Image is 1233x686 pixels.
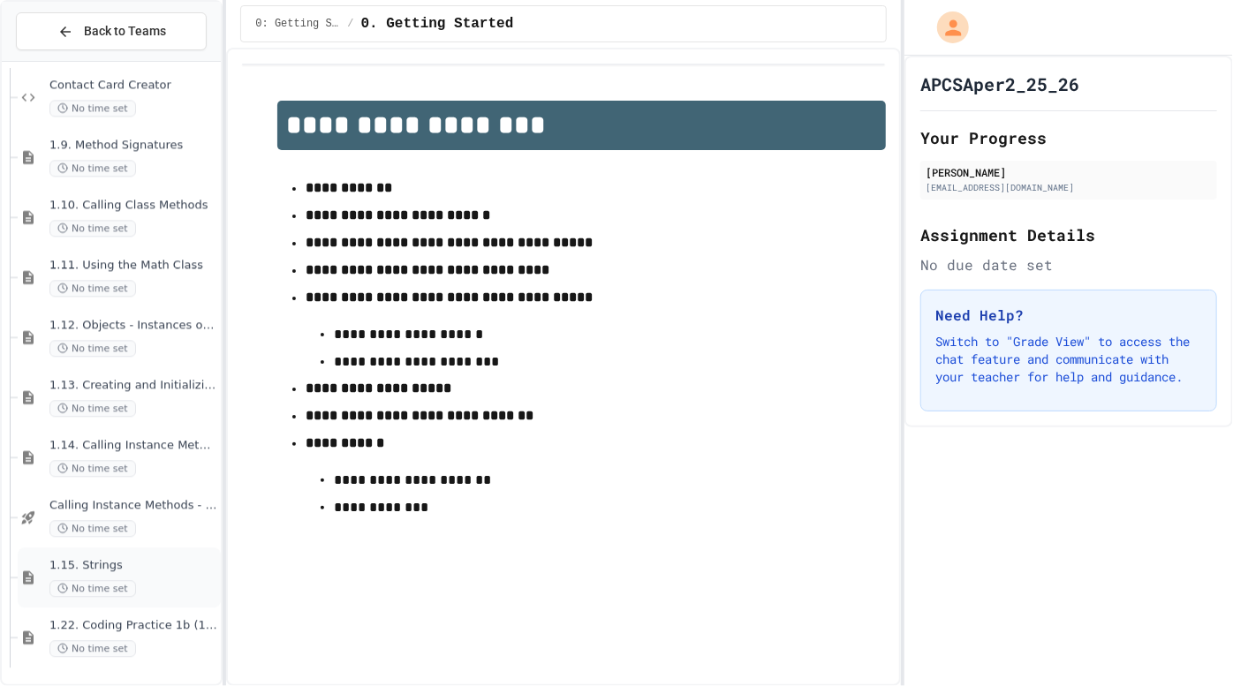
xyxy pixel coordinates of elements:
[926,181,1212,194] div: [EMAIL_ADDRESS][DOMAIN_NAME]
[49,378,217,393] span: 1.13. Creating and Initializing Objects: Constructors
[49,640,136,657] span: No time set
[49,138,217,153] span: 1.9. Method Signatures
[920,222,1217,247] h2: Assignment Details
[49,198,217,213] span: 1.10. Calling Class Methods
[926,164,1212,180] div: [PERSON_NAME]
[16,12,207,50] button: Back to Teams
[49,78,217,93] span: Contact Card Creator
[49,498,217,513] span: Calling Instance Methods - Topic 1.14
[49,258,217,273] span: 1.11. Using the Math Class
[49,280,136,297] span: No time set
[49,220,136,237] span: No time set
[84,22,166,41] span: Back to Teams
[935,305,1202,326] h3: Need Help?
[255,17,340,31] span: 0: Getting Started
[49,340,136,357] span: No time set
[49,580,136,597] span: No time set
[49,400,136,417] span: No time set
[361,13,514,34] span: 0. Getting Started
[49,618,217,633] span: 1.22. Coding Practice 1b (1.7-1.15)
[49,438,217,453] span: 1.14. Calling Instance Methods
[49,558,217,573] span: 1.15. Strings
[49,318,217,333] span: 1.12. Objects - Instances of Classes
[347,17,353,31] span: /
[49,460,136,477] span: No time set
[935,333,1202,386] p: Switch to "Grade View" to access the chat feature and communicate with your teacher for help and ...
[920,125,1217,150] h2: Your Progress
[919,7,973,48] div: My Account
[920,254,1217,275] div: No due date set
[920,72,1079,96] h1: APCSAper2_25_26
[49,100,136,117] span: No time set
[49,160,136,177] span: No time set
[49,520,136,537] span: No time set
